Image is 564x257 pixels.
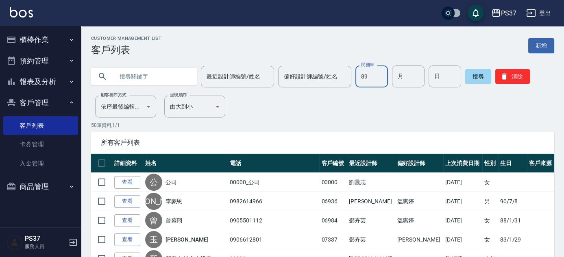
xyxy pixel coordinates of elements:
[114,195,140,208] a: 查看
[3,50,78,72] button: 預約管理
[25,235,66,243] h5: PS37
[319,154,346,173] th: 客戶編號
[165,197,183,205] a: 李豪恩
[3,154,78,173] a: 入金管理
[101,139,544,147] span: 所有客戶列表
[319,173,346,192] td: 00000
[443,211,482,230] td: [DATE]
[143,154,228,173] th: 姓名
[91,36,161,41] h2: Customer Management List
[228,154,319,173] th: 電話
[228,192,319,211] td: 0982614966
[228,230,319,249] td: 0906612801
[482,211,498,230] td: 女
[145,174,162,191] div: 公
[482,192,498,211] td: 男
[347,192,395,211] td: [PERSON_NAME]
[91,44,161,56] h3: 客戶列表
[498,211,527,230] td: 88/1/31
[25,243,66,250] p: 服務人員
[101,92,126,98] label: 顧客排序方式
[114,214,140,227] a: 查看
[3,176,78,197] button: 商品管理
[498,230,527,249] td: 83/1/29
[319,230,346,249] td: 07337
[495,69,530,84] button: 清除
[3,135,78,154] a: 卡券管理
[443,230,482,249] td: [DATE]
[465,69,491,84] button: 搜尋
[145,231,162,248] div: 玉
[523,6,554,21] button: 登出
[347,230,395,249] td: 鄧卉芸
[443,154,482,173] th: 上次消費日期
[114,233,140,246] a: 查看
[3,116,78,135] a: 客戶列表
[165,216,183,224] a: 曾幕翔
[10,7,33,17] img: Logo
[395,192,443,211] td: 溫惠婷
[3,92,78,113] button: 客戶管理
[395,154,443,173] th: 偏好設計師
[7,234,23,250] img: Person
[91,122,554,129] p: 50 筆資料, 1 / 1
[95,96,156,118] div: 依序最後編輯時間
[170,92,187,98] label: 呈現順序
[488,5,520,22] button: PS37
[527,154,554,173] th: 客戶來源
[3,29,78,50] button: 櫃檯作業
[114,176,140,189] a: 查看
[468,5,484,21] button: save
[482,173,498,192] td: 女
[498,154,527,173] th: 生日
[347,154,395,173] th: 最近設計師
[319,192,346,211] td: 06936
[347,211,395,230] td: 鄧卉芸
[443,192,482,211] td: [DATE]
[482,154,498,173] th: 性別
[228,211,319,230] td: 0905501112
[145,193,162,210] div: [PERSON_NAME]
[112,154,143,173] th: 詳細資料
[319,211,346,230] td: 06984
[498,192,527,211] td: 90/7/8
[443,173,482,192] td: [DATE]
[145,212,162,229] div: 曾
[3,71,78,92] button: 報表及分析
[165,178,177,186] a: 公司
[165,235,209,244] a: [PERSON_NAME]
[528,38,554,53] a: 新增
[501,8,516,18] div: PS37
[164,96,225,118] div: 由大到小
[482,230,498,249] td: 女
[347,173,395,192] td: 劉晨志
[228,173,319,192] td: 00000_公司
[114,65,190,87] input: 搜尋關鍵字
[395,230,443,249] td: [PERSON_NAME]
[395,211,443,230] td: 溫惠婷
[361,62,374,68] label: 民國年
